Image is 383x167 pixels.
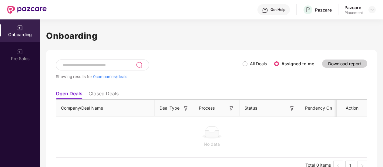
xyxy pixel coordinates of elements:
[46,29,377,43] h1: Onboarding
[305,105,332,111] span: Pendency On
[93,74,127,79] span: 0 companies/deals
[337,100,367,117] th: Action
[370,7,375,12] img: svg+xml;base64,PHN2ZyBpZD0iRHJvcGRvd24tMzJ4MzIiIHhtbG5zPSJodHRwOi8vd3d3LnczLm9yZy8yMDAwL3N2ZyIgd2...
[136,61,143,69] img: svg+xml;base64,PHN2ZyB3aWR0aD0iMjQiIGhlaWdodD0iMjUiIHZpZXdCb3g9IjAgMCAyNCAyNSIgZmlsbD0ibm9uZSIgeG...
[306,6,310,13] span: P
[56,90,82,99] li: Open Deals
[344,10,363,15] div: Placement
[344,5,363,10] div: Pazcare
[315,7,332,13] div: Pazcare
[228,105,234,111] img: svg+xml;base64,PHN2ZyB3aWR0aD0iMTYiIGhlaWdodD0iMTYiIHZpZXdCb3g9IjAgMCAxNiAxNiIgZmlsbD0ibm9uZSIgeG...
[17,49,23,55] img: svg+xml;base64,PHN2ZyB3aWR0aD0iMjAiIGhlaWdodD0iMjAiIHZpZXdCb3g9IjAgMCAyMCAyMCIgZmlsbD0ibm9uZSIgeG...
[56,100,155,117] th: Company/Deal Name
[262,7,268,13] img: svg+xml;base64,PHN2ZyBpZD0iSGVscC0zMngzMiIgeG1sbnM9Imh0dHA6Ly93d3cudzMub3JnLzIwMDAvc3ZnIiB3aWR0aD...
[7,6,47,14] img: New Pazcare Logo
[281,61,314,66] label: Assigned to me
[160,105,180,111] span: Deal Type
[17,25,23,31] img: svg+xml;base64,PHN2ZyB3aWR0aD0iMjAiIGhlaWdodD0iMjAiIHZpZXdCb3g9IjAgMCAyMCAyMCIgZmlsbD0ibm9uZSIgeG...
[183,105,189,111] img: svg+xml;base64,PHN2ZyB3aWR0aD0iMTYiIGhlaWdodD0iMTYiIHZpZXdCb3g9IjAgMCAxNiAxNiIgZmlsbD0ibm9uZSIgeG...
[289,105,295,111] img: svg+xml;base64,PHN2ZyB3aWR0aD0iMTYiIGhlaWdodD0iMTYiIHZpZXdCb3g9IjAgMCAxNiAxNiIgZmlsbD0ibm9uZSIgeG...
[270,7,285,12] div: Get Help
[244,105,257,111] span: Status
[61,141,363,148] div: No data
[250,61,267,66] label: All Deals
[89,90,119,99] li: Closed Deals
[322,60,367,68] button: Download report
[56,74,243,79] div: Showing results for
[199,105,215,111] span: Process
